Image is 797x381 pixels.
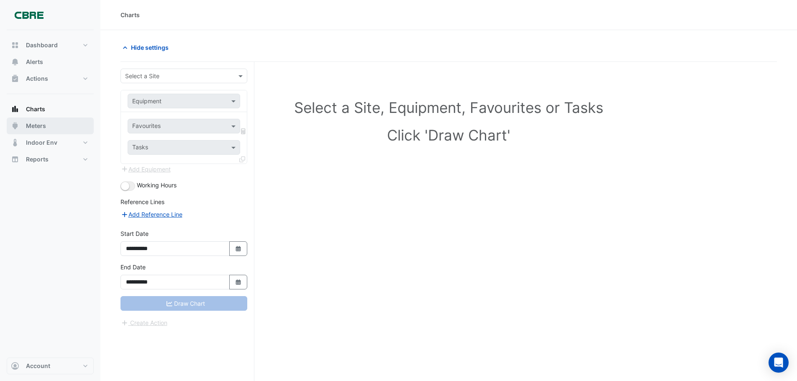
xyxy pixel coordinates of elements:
[11,58,19,66] app-icon: Alerts
[7,151,94,168] button: Reports
[120,263,146,271] label: End Date
[7,134,94,151] button: Indoor Env
[26,138,57,147] span: Indoor Env
[11,41,19,49] app-icon: Dashboard
[120,210,183,219] button: Add Reference Line
[7,118,94,134] button: Meters
[120,318,168,325] app-escalated-ticket-create-button: Please correct errors first
[11,122,19,130] app-icon: Meters
[11,74,19,83] app-icon: Actions
[26,362,50,370] span: Account
[26,105,45,113] span: Charts
[120,40,174,55] button: Hide settings
[7,358,94,374] button: Account
[131,143,148,153] div: Tasks
[120,197,164,206] label: Reference Lines
[7,37,94,54] button: Dashboard
[10,7,48,23] img: Company Logo
[131,43,169,52] span: Hide settings
[7,70,94,87] button: Actions
[120,229,149,238] label: Start Date
[240,128,247,135] span: Choose Function
[769,353,789,373] div: Open Intercom Messenger
[26,122,46,130] span: Meters
[120,10,140,19] div: Charts
[11,105,19,113] app-icon: Charts
[139,99,759,116] h1: Select a Site, Equipment, Favourites or Tasks
[7,101,94,118] button: Charts
[235,245,242,252] fa-icon: Select Date
[26,41,58,49] span: Dashboard
[7,54,94,70] button: Alerts
[11,155,19,164] app-icon: Reports
[137,182,177,189] span: Working Hours
[139,126,759,144] h1: Click 'Draw Chart'
[235,279,242,286] fa-icon: Select Date
[26,58,43,66] span: Alerts
[239,156,245,163] span: Clone Favourites and Tasks from this Equipment to other Equipment
[11,138,19,147] app-icon: Indoor Env
[131,121,161,132] div: Favourites
[26,74,48,83] span: Actions
[26,155,49,164] span: Reports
